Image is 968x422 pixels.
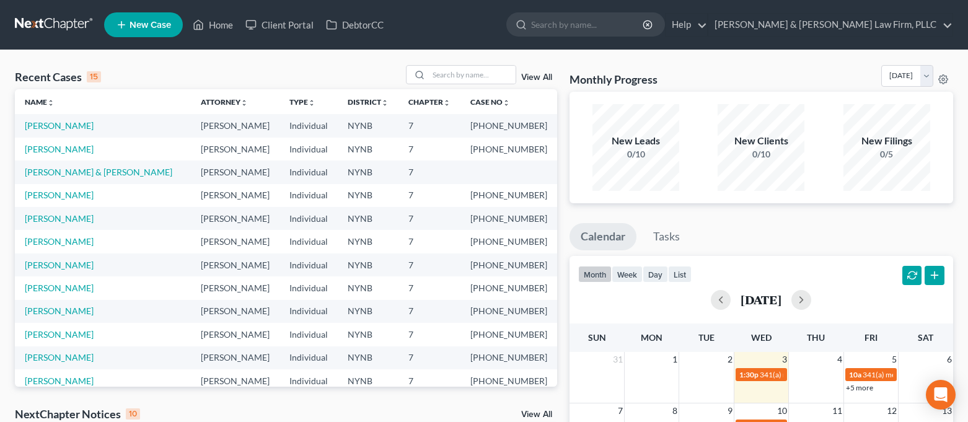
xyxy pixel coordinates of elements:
[460,253,557,276] td: [PHONE_NUMBER]
[279,184,338,207] td: Individual
[588,332,606,343] span: Sun
[760,370,879,379] span: 341(a) meeting for [PERSON_NAME]
[191,160,279,183] td: [PERSON_NAME]
[886,403,898,418] span: 12
[521,73,552,82] a: View All
[381,99,389,107] i: unfold_more
[308,99,315,107] i: unfold_more
[191,138,279,160] td: [PERSON_NAME]
[503,99,510,107] i: unfold_more
[338,346,398,369] td: NYNB
[201,97,248,107] a: Attorneyunfold_more
[891,352,898,367] span: 5
[570,223,636,250] a: Calendar
[25,236,94,247] a: [PERSON_NAME]
[240,99,248,107] i: unfold_more
[671,352,679,367] span: 1
[25,97,55,107] a: Nameunfold_more
[698,332,715,343] span: Tue
[460,207,557,230] td: [PHONE_NUMBER]
[279,207,338,230] td: Individual
[25,144,94,154] a: [PERSON_NAME]
[398,230,460,253] td: 7
[398,114,460,137] td: 7
[338,207,398,230] td: NYNB
[279,300,338,323] td: Individual
[398,300,460,323] td: 7
[642,223,691,250] a: Tasks
[865,332,878,343] span: Fri
[398,369,460,392] td: 7
[191,300,279,323] td: [PERSON_NAME]
[843,148,930,160] div: 0/5
[279,323,338,346] td: Individual
[726,352,734,367] span: 2
[578,266,612,283] button: month
[807,332,825,343] span: Thu
[279,160,338,183] td: Individual
[25,329,94,340] a: [PERSON_NAME]
[187,14,239,36] a: Home
[279,369,338,392] td: Individual
[846,383,873,392] a: +5 more
[460,369,557,392] td: [PHONE_NUMBER]
[617,403,624,418] span: 7
[460,230,557,253] td: [PHONE_NUMBER]
[279,230,338,253] td: Individual
[470,97,510,107] a: Case Nounfold_more
[348,97,389,107] a: Districtunfold_more
[849,370,861,379] span: 10a
[398,276,460,299] td: 7
[398,138,460,160] td: 7
[279,253,338,276] td: Individual
[531,13,645,36] input: Search by name...
[338,160,398,183] td: NYNB
[279,138,338,160] td: Individual
[460,114,557,137] td: [PHONE_NUMBER]
[338,323,398,346] td: NYNB
[781,352,788,367] span: 3
[279,276,338,299] td: Individual
[460,138,557,160] td: [PHONE_NUMBER]
[718,134,804,148] div: New Clients
[25,120,94,131] a: [PERSON_NAME]
[926,380,956,410] div: Open Intercom Messenger
[671,403,679,418] span: 8
[668,266,692,283] button: list
[718,148,804,160] div: 0/10
[191,230,279,253] td: [PERSON_NAME]
[836,352,843,367] span: 4
[25,376,94,386] a: [PERSON_NAME]
[708,14,953,36] a: [PERSON_NAME] & [PERSON_NAME] Law Firm, PLLC
[941,403,953,418] span: 13
[87,71,101,82] div: 15
[126,408,140,420] div: 10
[25,190,94,200] a: [PERSON_NAME]
[831,403,843,418] span: 11
[279,114,338,137] td: Individual
[338,253,398,276] td: NYNB
[592,134,679,148] div: New Leads
[25,167,172,177] a: [PERSON_NAME] & [PERSON_NAME]
[191,184,279,207] td: [PERSON_NAME]
[279,346,338,369] td: Individual
[741,293,781,306] h2: [DATE]
[443,99,451,107] i: unfold_more
[521,410,552,419] a: View All
[843,134,930,148] div: New Filings
[429,66,516,84] input: Search by name...
[739,370,759,379] span: 1:30p
[460,346,557,369] td: [PHONE_NUMBER]
[191,276,279,299] td: [PERSON_NAME]
[25,260,94,270] a: [PERSON_NAME]
[612,352,624,367] span: 31
[191,253,279,276] td: [PERSON_NAME]
[191,369,279,392] td: [PERSON_NAME]
[460,276,557,299] td: [PHONE_NUMBER]
[398,346,460,369] td: 7
[643,266,668,283] button: day
[460,300,557,323] td: [PHONE_NUMBER]
[239,14,320,36] a: Client Portal
[398,207,460,230] td: 7
[592,148,679,160] div: 0/10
